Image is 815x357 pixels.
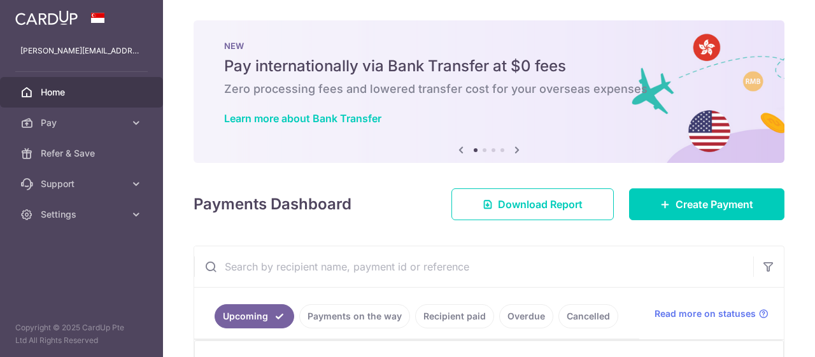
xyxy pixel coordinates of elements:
[41,86,125,99] span: Home
[415,304,494,328] a: Recipient paid
[498,197,583,212] span: Download Report
[15,10,78,25] img: CardUp
[194,246,753,287] input: Search by recipient name, payment id or reference
[499,304,553,328] a: Overdue
[655,307,756,320] span: Read more on statuses
[224,41,754,51] p: NEW
[224,56,754,76] h5: Pay internationally via Bank Transfer at $0 fees
[41,147,125,160] span: Refer & Save
[299,304,410,328] a: Payments on the way
[20,45,143,57] p: [PERSON_NAME][EMAIL_ADDRESS][DOMAIN_NAME]
[224,81,754,97] h6: Zero processing fees and lowered transfer cost for your overseas expenses
[558,304,618,328] a: Cancelled
[224,112,381,125] a: Learn more about Bank Transfer
[451,188,614,220] a: Download Report
[41,178,125,190] span: Support
[41,116,125,129] span: Pay
[41,208,125,221] span: Settings
[194,193,351,216] h4: Payments Dashboard
[676,197,753,212] span: Create Payment
[629,188,784,220] a: Create Payment
[194,20,784,163] img: Bank transfer banner
[215,304,294,328] a: Upcoming
[655,307,769,320] a: Read more on statuses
